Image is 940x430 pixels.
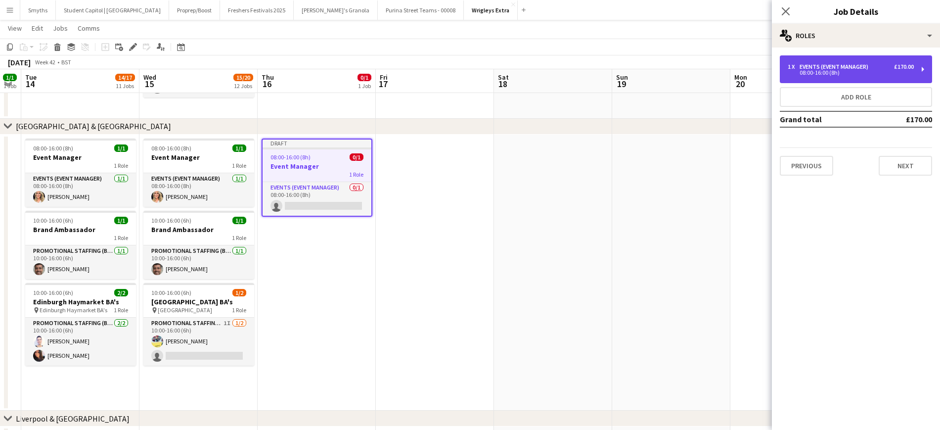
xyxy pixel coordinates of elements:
[114,234,128,241] span: 1 Role
[464,0,518,20] button: Wrigleys Extra
[780,111,873,127] td: Grand total
[20,0,56,20] button: Smyths
[262,73,274,82] span: Thu
[78,24,100,33] span: Comms
[142,78,156,90] span: 15
[263,182,371,216] app-card-role: Events (Event Manager)0/108:00-16:00 (8h)
[143,139,254,207] app-job-card: 08:00-16:00 (8h)1/1Event Manager1 RoleEvents (Event Manager)1/108:00-16:00 (8h)[PERSON_NAME]
[114,217,128,224] span: 1/1
[169,0,220,20] button: Proprep/Boost
[33,58,57,66] span: Week 42
[25,73,37,82] span: Tue
[25,283,136,366] app-job-card: 10:00-16:00 (6h)2/2Edinburgh Haymarket BA's Edinburgh Haymarket BA's1 RolePromotional Staffing (B...
[349,171,363,178] span: 1 Role
[879,156,932,176] button: Next
[143,225,254,234] h3: Brand Ambassador
[32,24,43,33] span: Edit
[61,58,71,66] div: BST
[232,306,246,314] span: 1 Role
[115,74,135,81] span: 14/17
[378,0,464,20] button: Purina Street Teams - 00008
[232,162,246,169] span: 1 Role
[143,211,254,279] app-job-card: 10:00-16:00 (6h)1/1Brand Ambassador1 RolePromotional Staffing (Brand Ambassadors)1/110:00-16:00 (...
[151,217,191,224] span: 10:00-16:00 (6h)
[25,297,136,306] h3: Edinburgh Haymarket BA's
[233,74,253,81] span: 15/20
[358,82,371,90] div: 1 Job
[49,22,72,35] a: Jobs
[378,78,388,90] span: 17
[616,73,628,82] span: Sun
[294,0,378,20] button: [PERSON_NAME]'s Granola
[40,306,107,314] span: Edinburgh Haymarket BA's
[116,82,134,90] div: 11 Jobs
[8,24,22,33] span: View
[143,153,254,162] h3: Event Manager
[143,245,254,279] app-card-role: Promotional Staffing (Brand Ambassadors)1/110:00-16:00 (6h)[PERSON_NAME]
[358,74,371,81] span: 0/1
[350,153,363,161] span: 0/1
[74,22,104,35] a: Comms
[498,73,509,82] span: Sat
[25,173,136,207] app-card-role: Events (Event Manager)1/108:00-16:00 (8h)[PERSON_NAME]
[263,140,371,147] div: Draft
[114,144,128,152] span: 1/1
[873,111,932,127] td: £170.00
[263,162,371,171] h3: Event Manager
[3,74,17,81] span: 1/1
[33,217,73,224] span: 10:00-16:00 (6h)
[772,24,940,48] div: Roles
[262,139,372,217] app-job-card: Draft08:00-16:00 (8h)0/1Event Manager1 RoleEvents (Event Manager)0/108:00-16:00 (8h)
[25,225,136,234] h3: Brand Ambassador
[772,5,940,18] h3: Job Details
[143,73,156,82] span: Wed
[114,289,128,296] span: 2/2
[232,144,246,152] span: 1/1
[33,289,73,296] span: 10:00-16:00 (6h)
[3,82,16,90] div: 1 Job
[25,139,136,207] app-job-card: 08:00-16:00 (8h)1/1Event Manager1 RoleEvents (Event Manager)1/108:00-16:00 (8h)[PERSON_NAME]
[114,162,128,169] span: 1 Role
[894,63,914,70] div: £170.00
[143,318,254,366] app-card-role: Promotional Staffing (Brand Ambassadors)1I1/210:00-16:00 (6h)[PERSON_NAME]
[143,173,254,207] app-card-role: Events (Event Manager)1/108:00-16:00 (8h)[PERSON_NAME]
[270,153,311,161] span: 08:00-16:00 (8h)
[4,22,26,35] a: View
[25,211,136,279] app-job-card: 10:00-16:00 (6h)1/1Brand Ambassador1 RolePromotional Staffing (Brand Ambassadors)1/110:00-16:00 (...
[800,63,872,70] div: Events (Event Manager)
[114,306,128,314] span: 1 Role
[788,70,914,75] div: 08:00-16:00 (8h)
[8,57,31,67] div: [DATE]
[24,78,37,90] span: 14
[232,234,246,241] span: 1 Role
[143,297,254,306] h3: [GEOGRAPHIC_DATA] BA's
[158,306,212,314] span: [GEOGRAPHIC_DATA]
[28,22,47,35] a: Edit
[788,63,800,70] div: 1 x
[734,73,747,82] span: Mon
[143,283,254,366] app-job-card: 10:00-16:00 (6h)1/2[GEOGRAPHIC_DATA] BA's [GEOGRAPHIC_DATA]1 RolePromotional Staffing (Brand Amba...
[733,78,747,90] span: 20
[25,153,136,162] h3: Event Manager
[16,121,171,131] div: [GEOGRAPHIC_DATA] & [GEOGRAPHIC_DATA]
[151,144,191,152] span: 08:00-16:00 (8h)
[25,318,136,366] app-card-role: Promotional Staffing (Brand Ambassadors)2/210:00-16:00 (6h)[PERSON_NAME][PERSON_NAME]
[56,0,169,20] button: Student Capitol | [GEOGRAPHIC_DATA]
[380,73,388,82] span: Fri
[232,217,246,224] span: 1/1
[16,414,130,424] div: Liverpool & [GEOGRAPHIC_DATA]
[232,289,246,296] span: 1/2
[53,24,68,33] span: Jobs
[220,0,294,20] button: Freshers Festivals 2025
[260,78,274,90] span: 16
[234,82,253,90] div: 12 Jobs
[25,245,136,279] app-card-role: Promotional Staffing (Brand Ambassadors)1/110:00-16:00 (6h)[PERSON_NAME]
[151,289,191,296] span: 10:00-16:00 (6h)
